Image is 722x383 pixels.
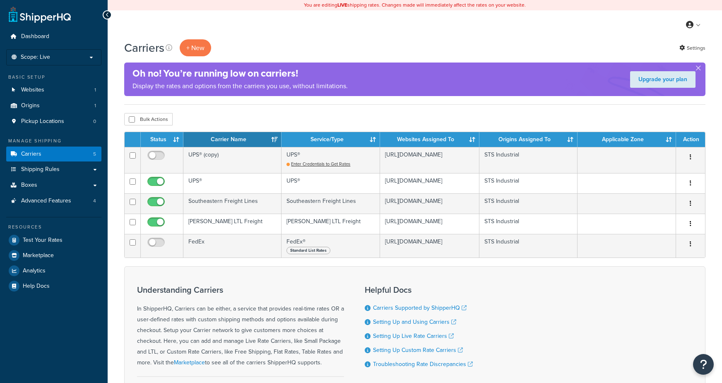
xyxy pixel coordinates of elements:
[6,114,101,129] a: Pickup Locations 0
[93,118,96,125] span: 0
[183,193,282,214] td: Southeastern Freight Lines
[9,6,71,23] a: ShipperHQ Home
[180,39,211,56] button: + New
[6,29,101,44] a: Dashboard
[183,214,282,234] td: [PERSON_NAME] LTL Freight
[286,247,330,254] span: Standard List Rates
[6,248,101,263] a: Marketplace
[286,161,350,167] a: Enter Credentials to Get Rates
[183,147,282,173] td: UPS® (copy)
[676,132,705,147] th: Action
[373,332,454,340] a: Setting Up Live Rate Carriers
[21,87,44,94] span: Websites
[365,285,473,294] h3: Helpful Docs
[693,354,714,375] button: Open Resource Center
[373,360,473,369] a: Troubleshooting Rate Discrepancies
[479,173,578,193] td: STS Industrial
[6,147,101,162] a: Carriers 5
[282,173,380,193] td: UPS®
[6,193,101,209] a: Advanced Features 4
[373,346,463,354] a: Setting Up Custom Rate Carriers
[282,214,380,234] td: [PERSON_NAME] LTL Freight
[21,54,50,61] span: Scope: Live
[479,147,578,173] td: STS Industrial
[6,178,101,193] a: Boxes
[337,1,347,9] b: LIVE
[21,166,60,173] span: Shipping Rules
[183,132,282,147] th: Carrier Name: activate to sort column ascending
[21,118,64,125] span: Pickup Locations
[6,279,101,294] a: Help Docs
[373,304,467,312] a: Carriers Supported by ShipperHQ
[380,147,479,173] td: [URL][DOMAIN_NAME]
[479,193,578,214] td: STS Industrial
[6,82,101,98] a: Websites 1
[124,113,173,125] button: Bulk Actions
[132,80,348,92] p: Display the rates and options from the carriers you use, without limitations.
[578,132,676,147] th: Applicable Zone: activate to sort column ascending
[479,132,578,147] th: Origins Assigned To: activate to sort column ascending
[373,318,456,326] a: Setting Up and Using Carriers
[6,114,101,129] li: Pickup Locations
[380,193,479,214] td: [URL][DOMAIN_NAME]
[6,98,101,113] li: Origins
[380,214,479,234] td: [URL][DOMAIN_NAME]
[124,40,164,56] h1: Carriers
[380,173,479,193] td: [URL][DOMAIN_NAME]
[23,283,50,290] span: Help Docs
[6,82,101,98] li: Websites
[137,285,344,368] div: In ShipperHQ, Carriers can be either, a service that provides real-time rates OR a user-defined r...
[479,214,578,234] td: STS Industrial
[679,42,705,54] a: Settings
[6,98,101,113] a: Origins 1
[141,132,183,147] th: Status: activate to sort column ascending
[23,237,63,244] span: Test Your Rates
[630,71,696,88] a: Upgrade your plan
[23,267,46,275] span: Analytics
[6,74,101,81] div: Basic Setup
[6,224,101,231] div: Resources
[282,234,380,258] td: FedEx®
[21,33,49,40] span: Dashboard
[23,252,54,259] span: Marketplace
[6,263,101,278] a: Analytics
[282,147,380,173] td: UPS®
[6,162,101,177] a: Shipping Rules
[183,234,282,258] td: FedEx
[94,102,96,109] span: 1
[93,151,96,158] span: 5
[380,132,479,147] th: Websites Assigned To: activate to sort column ascending
[6,233,101,248] a: Test Your Rates
[282,132,380,147] th: Service/Type: activate to sort column ascending
[282,193,380,214] td: Southeastern Freight Lines
[137,285,344,294] h3: Understanding Carriers
[6,193,101,209] li: Advanced Features
[21,182,37,189] span: Boxes
[93,198,96,205] span: 4
[174,358,205,367] a: Marketplace
[21,102,40,109] span: Origins
[21,151,41,158] span: Carriers
[132,67,348,80] h4: Oh no! You’re running low on carriers!
[291,161,350,167] span: Enter Credentials to Get Rates
[183,173,282,193] td: UPS®
[6,147,101,162] li: Carriers
[21,198,71,205] span: Advanced Features
[6,137,101,145] div: Manage Shipping
[380,234,479,258] td: [URL][DOMAIN_NAME]
[479,234,578,258] td: STS Industrial
[94,87,96,94] span: 1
